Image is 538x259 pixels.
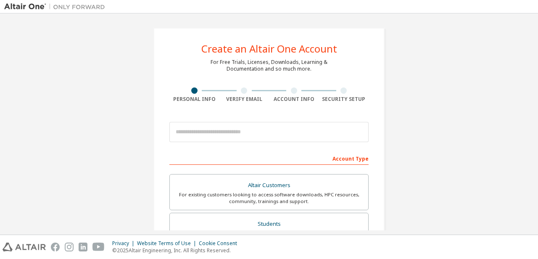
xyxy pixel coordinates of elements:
[169,151,369,165] div: Account Type
[169,96,219,103] div: Personal Info
[319,96,369,103] div: Security Setup
[269,96,319,103] div: Account Info
[3,243,46,251] img: altair_logo.svg
[175,230,363,243] div: For currently enrolled students looking to access the free Altair Student Edition bundle and all ...
[92,243,105,251] img: youtube.svg
[175,180,363,191] div: Altair Customers
[79,243,87,251] img: linkedin.svg
[199,240,242,247] div: Cookie Consent
[137,240,199,247] div: Website Terms of Use
[51,243,60,251] img: facebook.svg
[112,240,137,247] div: Privacy
[175,191,363,205] div: For existing customers looking to access software downloads, HPC resources, community, trainings ...
[112,247,242,254] p: © 2025 Altair Engineering, Inc. All Rights Reserved.
[219,96,269,103] div: Verify Email
[201,44,337,54] div: Create an Altair One Account
[4,3,109,11] img: Altair One
[175,218,363,230] div: Students
[211,59,327,72] div: For Free Trials, Licenses, Downloads, Learning & Documentation and so much more.
[65,243,74,251] img: instagram.svg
